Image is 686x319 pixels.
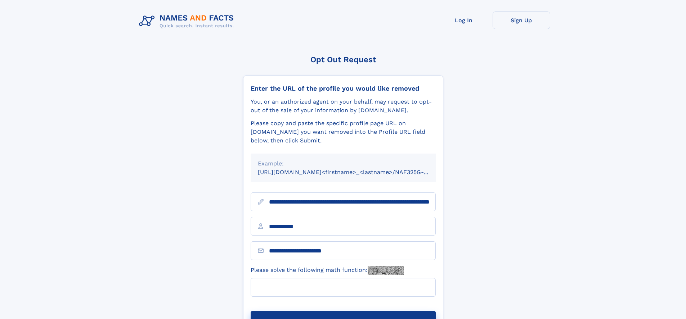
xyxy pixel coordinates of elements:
[493,12,550,29] a: Sign Up
[136,12,240,31] img: Logo Names and Facts
[258,159,429,168] div: Example:
[251,97,436,115] div: You, or an authorized agent on your behalf, may request to opt-out of the sale of your informatio...
[243,55,443,64] div: Opt Out Request
[251,119,436,145] div: Please copy and paste the specific profile page URL on [DOMAIN_NAME] you want removed into the Pr...
[251,266,404,275] label: Please solve the following math function:
[258,169,449,176] small: [URL][DOMAIN_NAME]<firstname>_<lastname>/NAF325G-xxxxxxxx
[435,12,493,29] a: Log In
[251,85,436,92] div: Enter the URL of the profile you would like removed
